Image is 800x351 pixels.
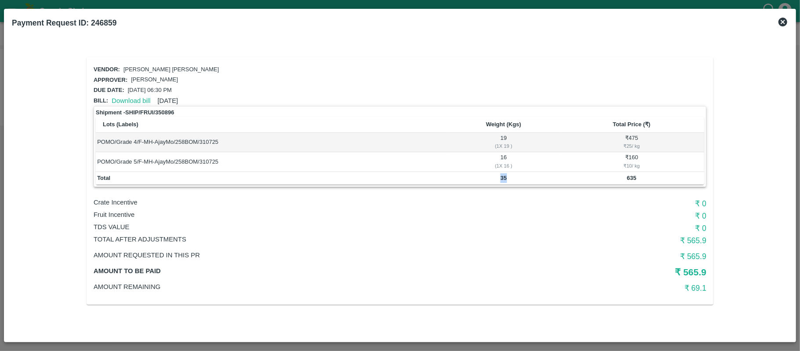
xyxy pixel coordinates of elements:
[559,133,704,152] td: ₹ 475
[12,18,116,27] b: Payment Request ID: 246859
[559,152,704,172] td: ₹ 160
[94,197,502,207] p: Crate Incentive
[561,162,703,170] div: ₹ 10 / kg
[96,133,448,152] td: POMO/Grade 4/F-MH-AjayMo/258BOM/310725
[449,162,557,170] div: ( 1 X 16 )
[131,76,178,84] p: [PERSON_NAME]
[94,222,502,232] p: TDS VALUE
[502,197,706,210] h6: ₹ 0
[94,66,120,73] span: Vendor:
[123,66,219,74] p: [PERSON_NAME] [PERSON_NAME]
[502,250,706,263] h6: ₹ 565.9
[96,152,448,172] td: POMO/Grade 5/F-MH-AjayMo/258BOM/310725
[94,266,502,276] p: Amount to be paid
[500,175,507,181] b: 35
[96,108,174,117] strong: Shipment - SHIP/FRUI/350896
[94,97,108,104] span: Bill:
[448,152,559,172] td: 16
[94,77,127,83] span: Approver:
[97,175,110,181] b: Total
[502,234,706,247] h6: ₹ 565.9
[502,210,706,222] h6: ₹ 0
[613,121,651,128] b: Total Price (₹)
[502,282,706,294] h6: ₹ 69.1
[112,97,150,104] a: Download bill
[158,97,178,104] span: [DATE]
[94,210,502,219] p: Fruit Incentive
[94,87,124,93] span: Due date:
[502,266,706,278] h5: ₹ 565.9
[448,133,559,152] td: 19
[627,175,637,181] b: 635
[94,234,502,244] p: Total After adjustments
[94,282,502,292] p: Amount Remaining
[561,142,703,150] div: ₹ 25 / kg
[103,121,138,128] b: Lots (Labels)
[449,142,557,150] div: ( 1 X 19 )
[94,250,502,260] p: Amount Requested in this PR
[502,222,706,234] h6: ₹ 0
[486,121,521,128] b: Weight (Kgs)
[128,86,172,95] p: [DATE] 06:30 PM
